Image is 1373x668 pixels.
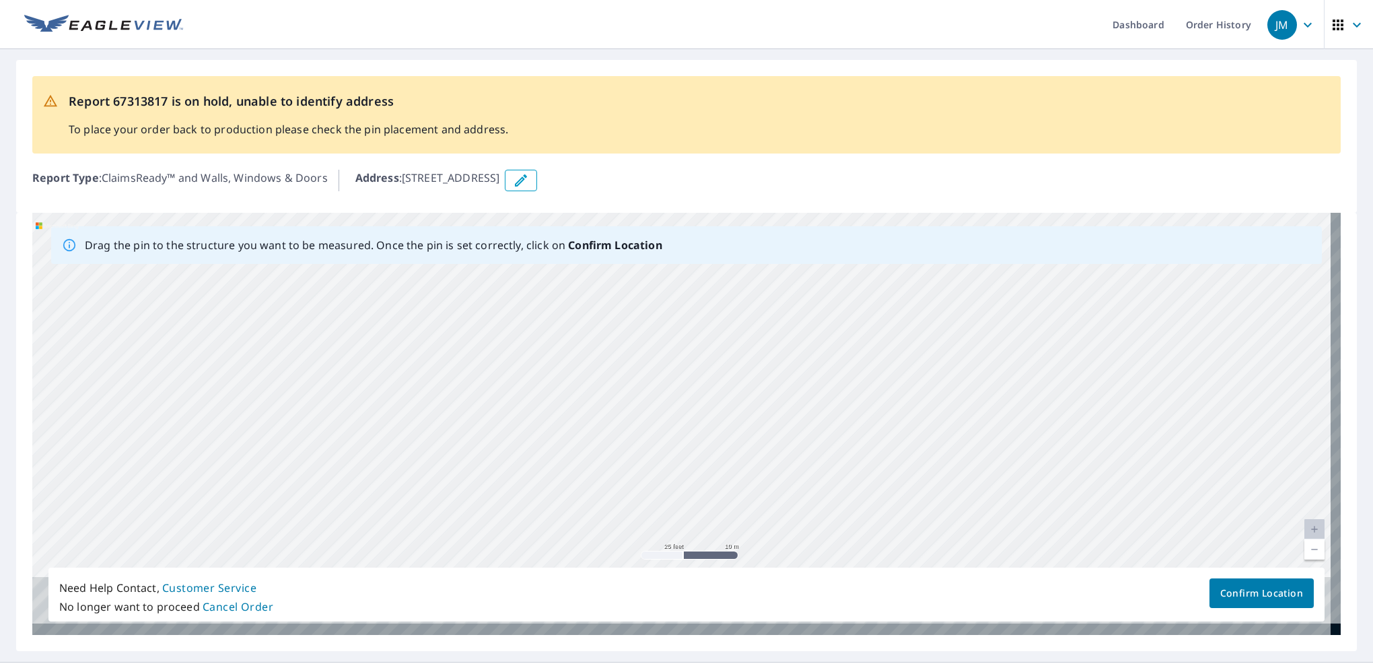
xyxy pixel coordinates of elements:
p: : [STREET_ADDRESS] [355,170,500,191]
p: Drag the pin to the structure you want to be measured. Once the pin is set correctly, click on [85,237,662,253]
button: Confirm Location [1209,578,1314,608]
p: Report 67313817 is on hold, unable to identify address [69,92,508,110]
div: JM [1267,10,1297,40]
p: Need Help Contact, [59,578,273,597]
a: Current Level 20, Zoom Out [1304,539,1325,560]
a: Current Level 20, Zoom In Disabled [1304,519,1325,539]
b: Report Type [32,170,99,185]
b: Confirm Location [568,238,662,253]
b: Address [355,170,399,185]
p: To place your order back to production please check the pin placement and address. [69,121,508,137]
img: EV Logo [24,15,183,35]
p: : ClaimsReady™ and Walls, Windows & Doors [32,170,328,191]
button: Cancel Order [203,597,274,616]
span: Confirm Location [1220,585,1303,602]
p: No longer want to proceed [59,597,273,616]
button: Customer Service [162,578,256,597]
